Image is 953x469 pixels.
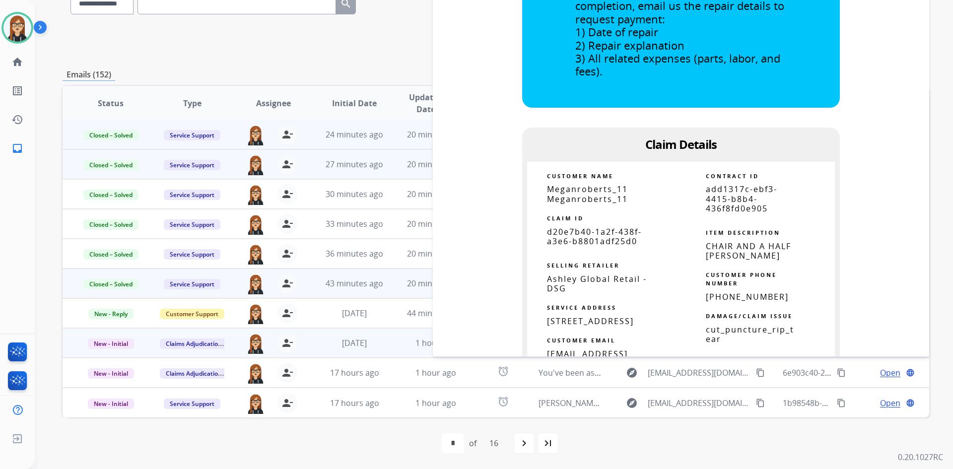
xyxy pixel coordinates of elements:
mat-icon: person_remove [281,307,293,319]
mat-icon: home [11,56,23,68]
mat-icon: alarm [497,365,509,377]
mat-icon: content_copy [837,368,846,377]
span: add1317c-ebf3-4415-b8b4-436f8fd0e905 [706,184,777,213]
mat-icon: alarm [497,396,509,407]
span: Initial Date [332,97,377,109]
span: 20 minutes ago [407,189,465,200]
span: Service Support [164,249,220,260]
mat-icon: history [11,114,23,126]
span: Updated Date [404,91,449,115]
img: agent-avatar [246,244,266,265]
span: Meganroberts_11 Meganroberts_11 [547,184,628,204]
strong: CUSTOMER PHONE NUMBER [706,271,777,287]
span: 43 minutes ago [326,278,383,289]
img: agent-avatar [246,125,266,145]
span: Ashley Global Retail - DSG [547,273,647,294]
img: agent-avatar [246,303,266,324]
span: 44 minutes ago [407,308,465,319]
span: 20 minutes ago [407,248,465,259]
span: Claims Adjudication [160,368,228,379]
span: You've been assigned a new service order: bc223756-788c-4f03-bbc2-a805378f1531 [539,367,848,378]
span: 27 minutes ago [326,159,383,170]
span: New - Initial [88,338,134,349]
strong: SERVICE ADDRESS [547,304,616,311]
mat-icon: person_remove [281,218,293,230]
span: 2) Repair explanation [575,38,684,53]
span: 6e903c40-2f29-45a2-b7bc-b4324a99961d [783,367,935,378]
span: 1 hour ago [415,398,456,408]
span: Claims Adjudication [160,338,228,349]
strong: DAMAGE/CLAIM ISSUE [706,312,793,320]
span: 36 minutes ago [326,248,383,259]
mat-icon: person_remove [281,277,293,289]
mat-icon: language [906,399,915,407]
span: Closed – Solved [83,219,138,230]
span: [PHONE_NUMBER] [706,291,789,302]
span: Closed – Solved [83,160,138,170]
span: Service Support [164,399,220,409]
strong: CONTRACT ID [706,172,759,180]
span: 20 minutes ago [407,129,465,140]
mat-icon: person_remove [281,367,293,379]
span: Service Support [164,130,220,140]
span: [EMAIL_ADDRESS][DOMAIN_NAME] [547,348,628,369]
div: of [469,437,476,449]
mat-icon: inbox [11,142,23,154]
span: 33 minutes ago [326,218,383,229]
img: agent-avatar [246,333,266,354]
span: 17 hours ago [330,398,379,408]
span: Open [880,397,900,409]
span: Claim Details [645,136,717,152]
span: Customer Support [160,309,224,319]
img: agent-avatar [246,184,266,205]
span: Closed – Solved [83,279,138,289]
strong: ITEM DESCRIPTION [706,229,780,236]
span: [DATE] [342,308,367,319]
span: [STREET_ADDRESS] [547,316,634,327]
img: agent-avatar [246,154,266,175]
span: 1) Date of repair [575,24,658,39]
span: 24 minutes ago [326,129,383,140]
div: 16 [481,433,506,453]
span: [DATE] [342,337,367,348]
span: Closed – Solved [83,190,138,200]
span: [EMAIL_ADDRESS][DOMAIN_NAME] [648,367,750,379]
span: Service Support [164,219,220,230]
mat-icon: person_remove [281,248,293,260]
span: Closed – Solved [83,130,138,140]
span: 1 hour ago [415,367,456,378]
img: agent-avatar [246,363,266,384]
mat-icon: content_copy [756,368,765,377]
p: 0.20.1027RC [898,451,943,463]
img: avatar [3,14,31,42]
mat-icon: explore [626,367,638,379]
strong: CUSTOMER NAME [547,172,613,180]
span: cut_puncture_rip_tear [706,324,794,344]
strong: CUSTOMER EMAIL [547,336,615,344]
span: New - Initial [88,399,134,409]
strong: SELLING RETAILER [547,262,619,269]
mat-icon: person_remove [281,337,293,349]
span: Assignee [256,97,291,109]
span: Type [183,97,202,109]
img: agent-avatar [246,214,266,235]
mat-icon: person_remove [281,158,293,170]
span: Service Support [164,279,220,289]
span: d20e7b40-1a2f-438f-a3e6-b8801adf25d0 [547,226,642,247]
span: New - Reply [88,309,134,319]
mat-icon: person_remove [281,129,293,140]
mat-icon: list_alt [11,85,23,97]
span: [EMAIL_ADDRESS][DOMAIN_NAME] [648,397,750,409]
span: 20 minutes ago [407,278,465,289]
mat-icon: language [906,368,915,377]
span: New - Initial [88,368,134,379]
p: Emails (152) [63,68,115,81]
span: Status [98,97,124,109]
span: CHAIR AND A HALF [PERSON_NAME] [706,241,791,261]
mat-icon: explore [626,397,638,409]
mat-icon: last_page [542,437,554,449]
span: 30 minutes ago [326,189,383,200]
strong: CLAIM ID [547,214,584,222]
span: Closed – Solved [83,249,138,260]
span: [PERSON_NAME] - w/o bb66aec3-0eec-4549-89bd-e6ee9e97f8be [539,398,775,408]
